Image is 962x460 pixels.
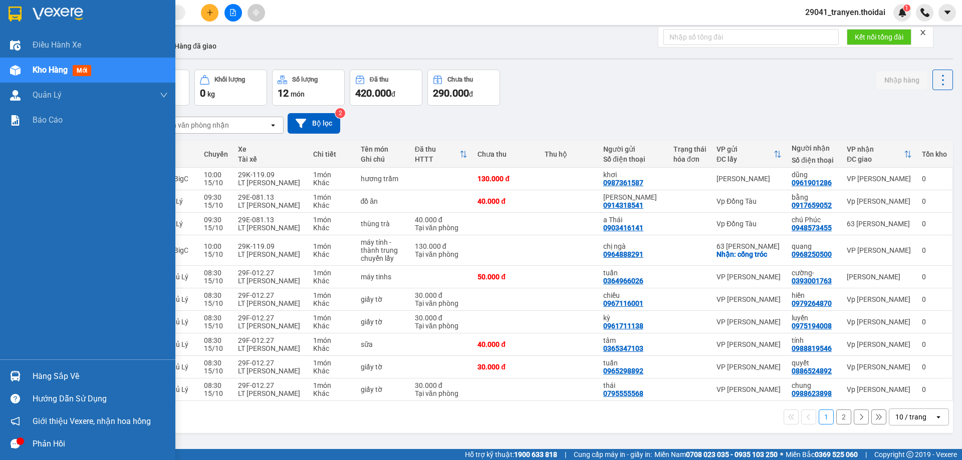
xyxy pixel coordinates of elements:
div: Vp [PERSON_NAME] [847,363,912,371]
div: 0365347103 [603,344,643,352]
span: Miền Bắc [786,449,858,460]
div: 15/10 [204,277,228,285]
div: Tại văn phòng [415,224,467,232]
div: Tồn kho [922,150,947,158]
div: 0988623898 [792,389,832,397]
div: LT [PERSON_NAME] [238,201,303,209]
span: Điều hành xe [33,39,81,51]
div: Hàng sắp về [33,369,168,384]
div: 0967116001 [603,299,643,307]
div: 1 món [313,314,350,322]
span: aim [253,9,260,16]
div: VP [PERSON_NAME] [716,363,782,371]
button: 1 [819,409,834,424]
div: Hướng dẫn sử dụng [33,391,168,406]
div: VP gửi [716,145,774,153]
div: 1 món [313,193,350,201]
img: warehouse-icon [10,40,21,51]
div: 30.000 đ [415,291,467,299]
div: 0964888291 [603,250,643,258]
div: Khác [313,277,350,285]
button: file-add [224,4,242,22]
div: Khối lượng [214,76,245,83]
div: Khác [313,389,350,397]
span: Kho hàng [33,65,68,75]
div: 1 món [313,171,350,179]
div: 0364966026 [603,277,643,285]
div: Chi tiết [313,150,350,158]
div: Vp Đồng Tàu [716,197,782,205]
div: Số điện thoại [792,156,837,164]
div: 29F-012.27 [238,381,303,389]
span: caret-down [943,8,952,17]
div: 0 [922,197,947,205]
div: giấy tờ [361,295,405,303]
div: 0 [922,363,947,371]
div: Tài xế [238,155,303,163]
div: Số điện thoại [603,155,663,163]
div: 29F-012.27 [238,359,303,367]
div: [PERSON_NAME] [716,175,782,183]
div: Vp [PERSON_NAME] [847,340,912,348]
div: tuấn [603,269,663,277]
img: phone-icon [920,8,929,17]
input: Nhập số tổng đài [663,29,839,45]
div: 08:30 [204,359,228,367]
div: luyến [792,314,837,322]
div: quyết [792,359,837,367]
button: Hàng đã giao [166,34,224,58]
div: 30.000 đ [477,363,535,371]
div: Tên món [361,145,405,153]
div: khơi [603,171,663,179]
button: Nhập hàng [876,71,927,89]
div: sữa [361,340,405,348]
span: mới [73,65,91,76]
div: 15/10 [204,201,228,209]
div: quang [792,242,837,250]
span: 12 [278,87,289,99]
img: warehouse-icon [10,90,21,101]
div: 0393001763 [792,277,832,285]
div: 0979264870 [792,299,832,307]
div: LT [PERSON_NAME] [238,224,303,232]
div: Trạng thái [673,145,706,153]
div: 130.000 đ [477,175,535,183]
div: Vp Đồng Tàu [716,220,782,228]
div: chung [792,381,837,389]
div: Khác [313,322,350,330]
div: 50.000 đ [477,273,535,281]
div: chiều [603,291,663,299]
div: 10 / trang [895,412,926,422]
div: VP nhận [847,145,904,153]
div: Chưa thu [477,150,535,158]
div: 15/10 [204,322,228,330]
div: 0 [922,340,947,348]
div: Đã thu [370,76,388,83]
div: 08:30 [204,269,228,277]
div: 1 món [313,381,350,389]
div: Đã thu [415,145,459,153]
div: VP [PERSON_NAME] [847,246,912,254]
span: Báo cáo [33,114,63,126]
div: Khác [313,344,350,352]
div: VP [PERSON_NAME] [716,385,782,393]
div: thùng trà [361,220,405,228]
div: ĐC giao [847,155,904,163]
div: ĐC lấy [716,155,774,163]
div: 0914318541 [603,201,643,209]
span: Hỗ trợ kỹ thuật: [465,449,557,460]
div: LT [PERSON_NAME] [238,344,303,352]
div: 0987361587 [603,179,643,187]
div: 29F-012.27 [238,291,303,299]
div: 0 [922,220,947,228]
div: Số lượng [292,76,318,83]
span: 420.000 [355,87,391,99]
div: 0 [922,175,947,183]
div: máy tính -thành trung chuyển lấy [361,238,405,262]
div: 0975194008 [792,322,832,330]
div: 0903416141 [603,224,643,232]
span: file-add [229,9,236,16]
div: Thu hộ [545,150,593,158]
button: Chưa thu290.000đ [427,70,500,106]
div: Tại văn phòng [415,389,467,397]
